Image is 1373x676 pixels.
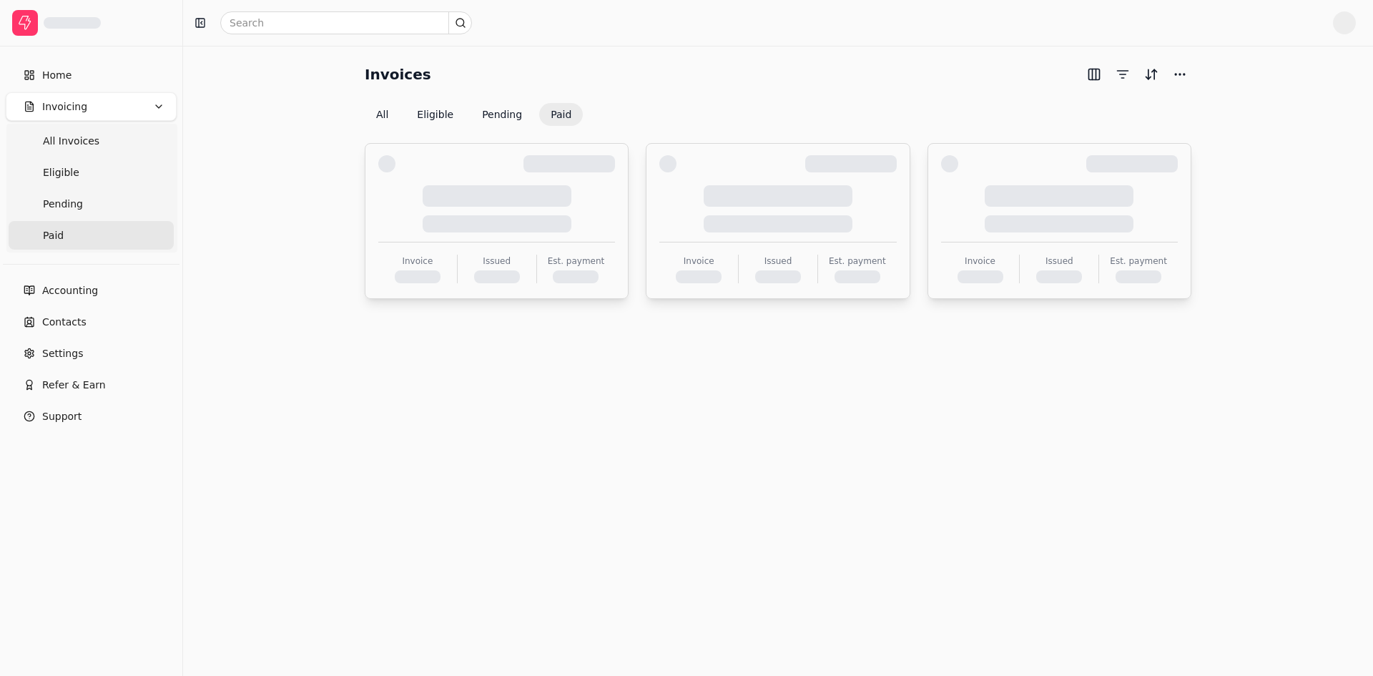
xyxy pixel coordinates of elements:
h2: Invoices [365,63,431,86]
a: Settings [6,339,177,368]
div: Issued [764,255,792,268]
button: Refer & Earn [6,371,177,399]
button: Pending [471,103,533,126]
button: More [1168,63,1191,86]
div: Issued [483,255,511,268]
span: Paid [43,228,64,243]
a: Pending [9,190,174,218]
span: Eligible [43,165,79,180]
div: Est. payment [548,255,605,268]
button: Sort [1140,63,1163,86]
span: Accounting [42,283,98,298]
span: Home [42,68,72,83]
span: Refer & Earn [42,378,106,393]
input: Search [220,11,472,34]
span: Invoicing [42,99,87,114]
button: Paid [539,103,583,126]
span: Settings [42,346,83,361]
button: Support [6,402,177,431]
div: Invoice filter options [365,103,583,126]
button: Eligible [405,103,465,126]
div: Issued [1045,255,1073,268]
a: Home [6,61,177,89]
a: Contacts [6,308,177,336]
button: Invoicing [6,92,177,121]
span: Support [42,409,82,424]
div: Est. payment [1110,255,1167,268]
a: Eligible [9,158,174,187]
span: All Invoices [43,134,99,149]
a: All Invoices [9,127,174,155]
button: All [365,103,400,126]
a: Accounting [6,276,177,305]
span: Contacts [42,315,87,330]
div: Est. payment [829,255,886,268]
div: Invoice [965,255,995,268]
span: Pending [43,197,83,212]
div: Invoice [402,255,433,268]
div: Invoice [684,255,714,268]
a: Paid [9,221,174,250]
